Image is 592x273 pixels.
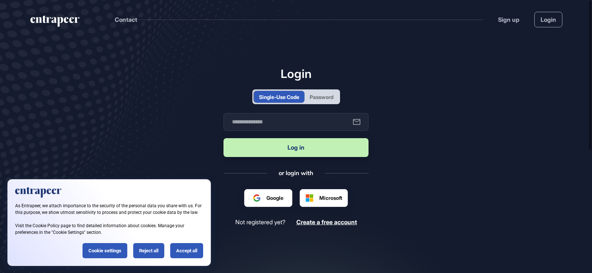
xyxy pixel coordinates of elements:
[223,138,369,157] button: Log in
[279,169,313,177] div: or login with
[319,194,342,202] span: Microsoft
[534,12,562,27] a: Login
[235,219,285,226] span: Not registered yet?
[30,16,80,30] a: entrapeer-logo
[115,15,137,24] button: Contact
[296,219,357,226] a: Create a free account
[498,15,519,24] a: Sign up
[259,93,299,101] div: Single-Use Code
[310,93,333,101] div: Password
[223,66,369,81] h1: Login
